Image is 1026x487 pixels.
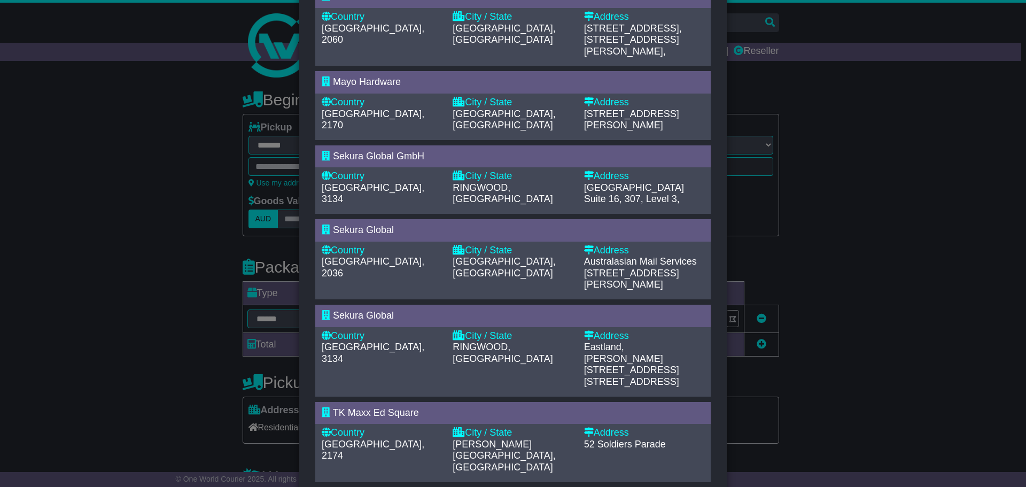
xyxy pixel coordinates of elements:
div: Address [584,330,704,342]
div: Address [584,97,704,109]
span: [STREET_ADDRESS] [584,376,679,387]
span: [STREET_ADDRESS][PERSON_NAME], [584,34,679,57]
span: Suite 16, 307, Level 3, [584,194,680,204]
span: [GEOGRAPHIC_DATA], 3134 [322,182,424,205]
div: Address [584,11,704,23]
span: [GEOGRAPHIC_DATA], 2036 [322,256,424,279]
div: Country [322,330,442,342]
span: [GEOGRAPHIC_DATA], [GEOGRAPHIC_DATA] [453,23,555,45]
div: City / State [453,11,573,23]
span: [GEOGRAPHIC_DATA], [GEOGRAPHIC_DATA] [453,109,555,131]
div: City / State [453,330,573,342]
span: [GEOGRAPHIC_DATA] [584,182,684,193]
div: Country [322,171,442,182]
span: Australasian Mail Services [584,256,697,267]
span: 52 Soldiers Parade [584,439,666,450]
div: Address [584,245,704,257]
span: Sekura Global [333,225,394,235]
div: City / State [453,427,573,439]
span: Sekura Global GmbH [333,151,424,161]
div: City / State [453,171,573,182]
span: [STREET_ADDRESS][PERSON_NAME] [584,109,679,131]
div: Country [322,427,442,439]
span: [STREET_ADDRESS], [584,23,682,34]
span: TK Maxx Ed Square [333,407,419,418]
div: Address [584,171,704,182]
span: [STREET_ADDRESS][PERSON_NAME] [584,268,679,290]
div: Country [322,97,442,109]
span: [GEOGRAPHIC_DATA], 2060 [322,23,424,45]
div: Country [322,245,442,257]
div: City / State [453,97,573,109]
span: Mayo Hardware [333,76,401,87]
span: [GEOGRAPHIC_DATA], 3134 [322,342,424,364]
span: [GEOGRAPHIC_DATA], 2170 [322,109,424,131]
span: [PERSON_NAME][GEOGRAPHIC_DATA], [GEOGRAPHIC_DATA] [453,439,555,473]
span: RINGWOOD, [GEOGRAPHIC_DATA] [453,342,553,364]
span: [GEOGRAPHIC_DATA], [GEOGRAPHIC_DATA] [453,256,555,279]
span: [GEOGRAPHIC_DATA], 2174 [322,439,424,461]
div: Address [584,427,704,439]
span: Eastland, [PERSON_NAME][STREET_ADDRESS] [584,342,679,375]
span: Sekura Global [333,310,394,321]
div: Country [322,11,442,23]
div: City / State [453,245,573,257]
span: RINGWOOD, [GEOGRAPHIC_DATA] [453,182,553,205]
